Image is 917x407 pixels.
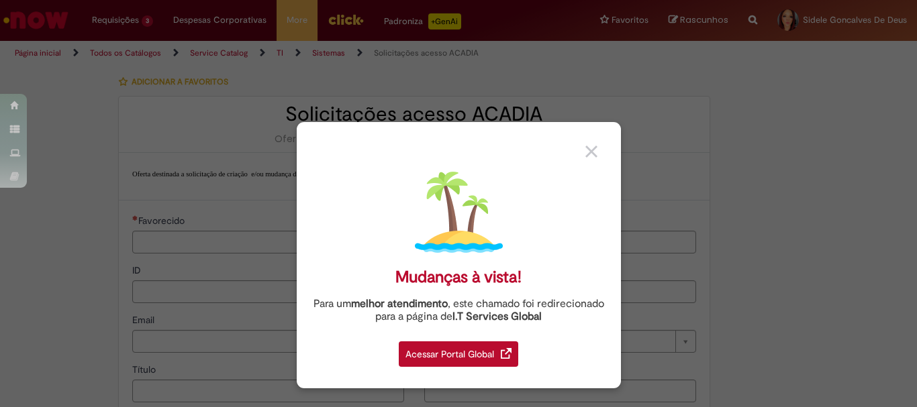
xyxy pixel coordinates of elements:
div: Para um , este chamado foi redirecionado para a página de [307,298,611,323]
strong: melhor atendimento [351,297,448,310]
a: I.T Services Global [452,302,542,323]
img: island.png [415,168,503,256]
a: Acessar Portal Global [399,334,518,367]
div: Mudanças à vista! [395,268,522,287]
img: redirect_link.png [501,348,512,359]
img: close_button_grey.png [585,146,597,158]
div: Acessar Portal Global [399,341,518,367]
